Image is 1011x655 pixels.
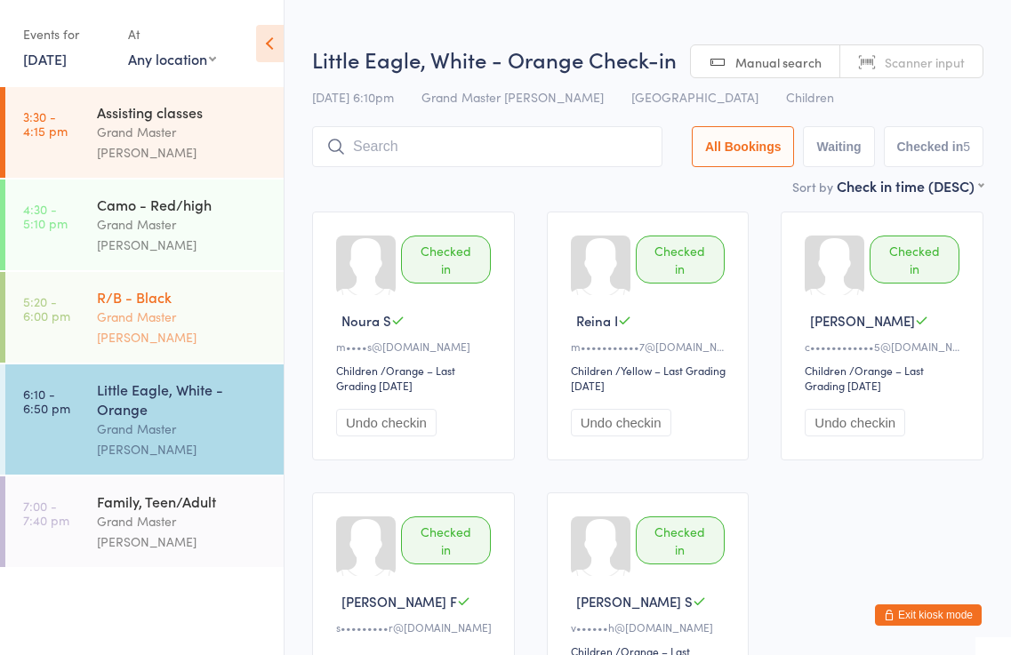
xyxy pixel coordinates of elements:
[97,491,269,511] div: Family, Teen/Adult
[23,49,67,68] a: [DATE]
[884,126,984,167] button: Checked in5
[5,364,284,475] a: 6:10 -6:50 pmLittle Eagle, White - OrangeGrand Master [PERSON_NAME]
[885,53,965,71] span: Scanner input
[636,516,726,564] div: Checked in
[571,619,731,635] div: v••••••h@[DOMAIN_NAME]
[875,604,982,626] button: Exit kiosk mode
[128,49,216,68] div: Any location
[336,619,496,635] div: s•••••••••r@[DOMAIN_NAME]
[336,363,378,378] div: Children
[576,592,693,611] span: [PERSON_NAME] S
[792,178,833,196] label: Sort by
[571,339,731,354] div: m•••••••••••7@[DOMAIN_NAME]
[97,195,269,214] div: Camo - Red/high
[23,387,70,415] time: 6:10 - 6:50 pm
[805,363,847,378] div: Children
[341,592,457,611] span: [PERSON_NAME] F
[805,409,905,436] button: Undo checkin
[401,236,491,284] div: Checked in
[803,126,874,167] button: Waiting
[571,409,671,436] button: Undo checkin
[312,44,983,74] h2: Little Eagle, White - Orange Check-in
[128,20,216,49] div: At
[23,20,110,49] div: Events for
[576,311,618,330] span: Reina I
[5,476,284,567] a: 7:00 -7:40 pmFamily, Teen/AdultGrand Master [PERSON_NAME]
[631,88,758,106] span: [GEOGRAPHIC_DATA]
[23,294,70,323] time: 5:20 - 6:00 pm
[421,88,604,106] span: Grand Master [PERSON_NAME]
[341,311,391,330] span: Noura S
[5,272,284,363] a: 5:20 -6:00 pmR/B - BlackGrand Master [PERSON_NAME]
[735,53,822,71] span: Manual search
[401,516,491,564] div: Checked in
[636,236,726,284] div: Checked in
[963,140,970,154] div: 5
[97,379,269,419] div: Little Eagle, White - Orange
[97,214,269,255] div: Grand Master [PERSON_NAME]
[5,87,284,178] a: 3:30 -4:15 pmAssisting classesGrand Master [PERSON_NAME]
[312,126,662,167] input: Search
[810,311,915,330] span: [PERSON_NAME]
[23,109,68,138] time: 3:30 - 4:15 pm
[571,363,613,378] div: Children
[5,180,284,270] a: 4:30 -5:10 pmCamo - Red/highGrand Master [PERSON_NAME]
[97,419,269,459] div: Grand Master [PERSON_NAME]
[336,409,437,436] button: Undo checkin
[97,307,269,347] div: Grand Master [PERSON_NAME]
[97,511,269,552] div: Grand Master [PERSON_NAME]
[23,202,68,230] time: 4:30 - 5:10 pm
[97,287,269,307] div: R/B - Black
[786,88,834,106] span: Children
[837,176,983,196] div: Check in time (DESC)
[97,122,269,163] div: Grand Master [PERSON_NAME]
[692,126,795,167] button: All Bookings
[870,236,959,284] div: Checked in
[336,339,496,354] div: m••••s@[DOMAIN_NAME]
[97,102,269,122] div: Assisting classes
[571,363,726,393] span: / Yellow – Last Grading [DATE]
[312,88,394,106] span: [DATE] 6:10pm
[23,499,69,527] time: 7:00 - 7:40 pm
[805,339,965,354] div: c••••••••••••5@[DOMAIN_NAME]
